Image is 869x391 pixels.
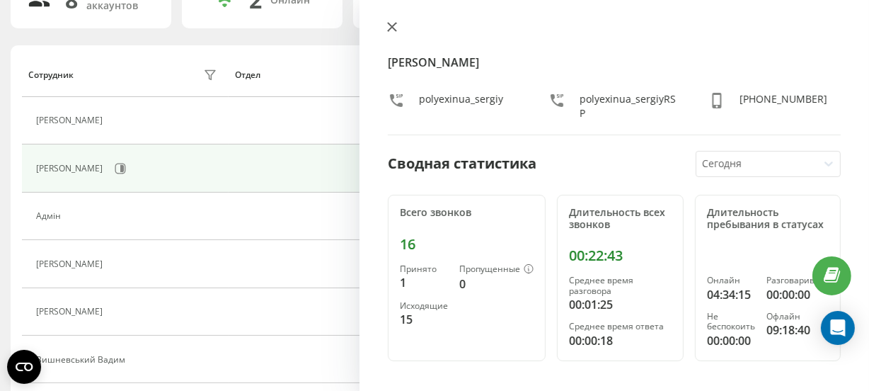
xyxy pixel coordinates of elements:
div: Сотрудник [28,70,74,80]
div: Всего звонков [400,207,534,219]
div: Длительность всех звонков [569,207,672,231]
div: Среднее время разговора [569,276,672,296]
div: Сводная статистика [388,153,536,174]
div: 00:00:00 [707,332,755,349]
div: 04:34:15 [707,286,755,303]
div: [PERSON_NAME] [36,307,106,317]
div: [PERSON_NAME] [36,259,106,269]
div: Длительность пребывания в статусах [707,207,829,231]
div: 00:00:18 [569,332,672,349]
div: 00:01:25 [569,296,672,313]
h4: [PERSON_NAME] [388,54,841,71]
div: 1 [400,274,448,291]
div: 16 [400,236,534,253]
div: Вишневський Вадим [36,355,129,365]
div: polyexinua_sergiyRSP [580,92,681,120]
div: 0 [459,276,534,293]
div: [PHONE_NUMBER] [739,92,827,120]
div: Не беспокоить [707,312,755,332]
div: Принято [400,264,448,274]
div: Разговаривает [766,276,829,285]
div: Среднее время ответа [569,322,672,331]
div: Офлайн [766,312,829,322]
div: Онлайн [707,276,755,285]
div: Адмін [36,211,64,221]
div: 09:18:40 [766,322,829,339]
div: 00:00:00 [766,286,829,303]
div: Open Intercom Messenger [821,311,855,345]
div: Отдел [235,70,260,80]
button: Open CMP widget [7,350,41,384]
div: [PERSON_NAME] [36,115,106,125]
div: Пропущенные [459,264,534,276]
div: Исходящие [400,301,448,311]
div: [PERSON_NAME] [36,164,106,174]
div: 00:22:43 [569,247,672,264]
div: polyexinua_sergiy [419,92,503,120]
div: 15 [400,311,448,328]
